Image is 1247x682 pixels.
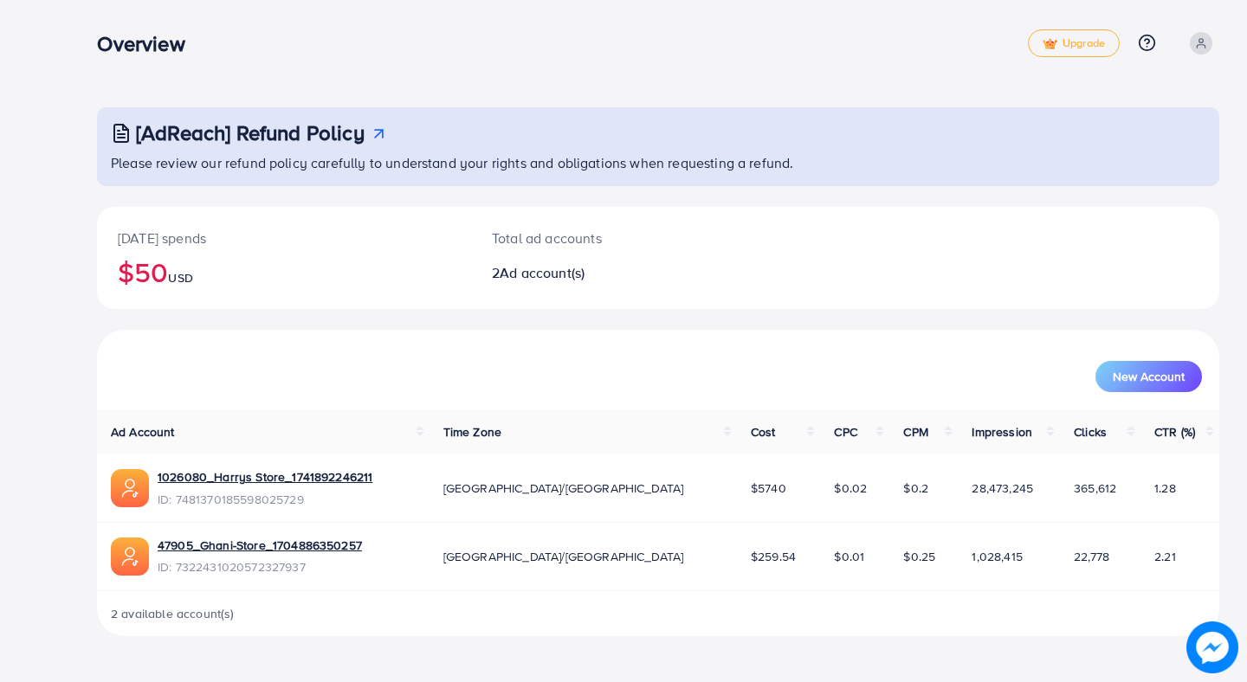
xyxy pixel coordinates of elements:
span: $259.54 [751,548,796,565]
span: Time Zone [443,423,501,441]
span: 2 available account(s) [111,605,235,622]
span: Upgrade [1043,37,1105,50]
span: $5740 [751,479,786,497]
h3: Overview [97,31,198,56]
span: 22,778 [1074,548,1109,565]
img: image [1187,622,1237,672]
img: ic-ads-acc.e4c84228.svg [111,537,149,576]
span: ID: 7481370185598025729 [158,491,372,508]
img: ic-ads-acc.e4c84228.svg [111,469,149,507]
span: Clicks [1074,423,1107,441]
span: CPC [834,423,856,441]
p: Total ad accounts [492,228,731,248]
span: 28,473,245 [972,479,1033,497]
span: 2.21 [1154,548,1176,565]
span: Ad account(s) [500,263,585,282]
span: 1.28 [1154,479,1176,497]
span: $0.2 [903,479,928,497]
span: $0.25 [903,548,935,565]
span: 1,028,415 [972,548,1022,565]
span: ID: 7322431020572327937 [158,558,362,576]
span: CPM [903,423,927,441]
p: [DATE] spends [118,228,450,248]
h3: [AdReach] Refund Policy [136,120,365,145]
h2: $50 [118,255,450,288]
img: tick [1043,38,1057,50]
span: CTR (%) [1154,423,1195,441]
span: Cost [751,423,776,441]
span: $0.02 [834,479,867,497]
span: $0.01 [834,548,864,565]
p: Please review our refund policy carefully to understand your rights and obligations when requesti... [111,152,1209,173]
a: tickUpgrade [1028,29,1120,57]
a: 47905_Ghani-Store_1704886350257 [158,537,362,554]
span: Impression [972,423,1032,441]
span: 365,612 [1074,479,1116,497]
span: USD [168,269,192,286]
button: New Account [1095,361,1202,392]
a: 1026080_Harrys Store_1741892246211 [158,468,372,486]
span: Ad Account [111,423,175,441]
span: New Account [1113,370,1185,383]
h2: 2 [492,265,731,281]
span: [GEOGRAPHIC_DATA]/[GEOGRAPHIC_DATA] [443,548,684,565]
span: [GEOGRAPHIC_DATA]/[GEOGRAPHIC_DATA] [443,479,684,497]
